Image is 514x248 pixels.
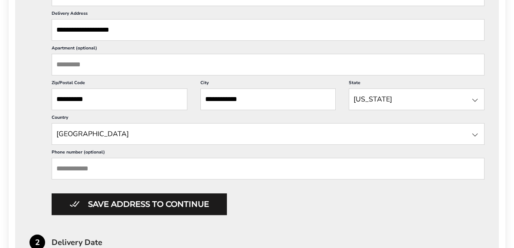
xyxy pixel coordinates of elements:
input: State [52,123,485,145]
label: Delivery Address [52,10,485,19]
input: Delivery Address [52,19,485,41]
label: Country [52,114,485,123]
input: Apartment [52,54,485,75]
label: Apartment (optional) [52,45,485,54]
input: City [200,88,336,110]
button: Button save address [52,193,227,215]
div: Delivery Date [52,238,499,246]
label: State [349,80,485,88]
label: Zip/Postal Code [52,80,187,88]
input: State [349,88,485,110]
label: City [200,80,336,88]
input: ZIP [52,88,187,110]
label: Phone number (optional) [52,149,485,158]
